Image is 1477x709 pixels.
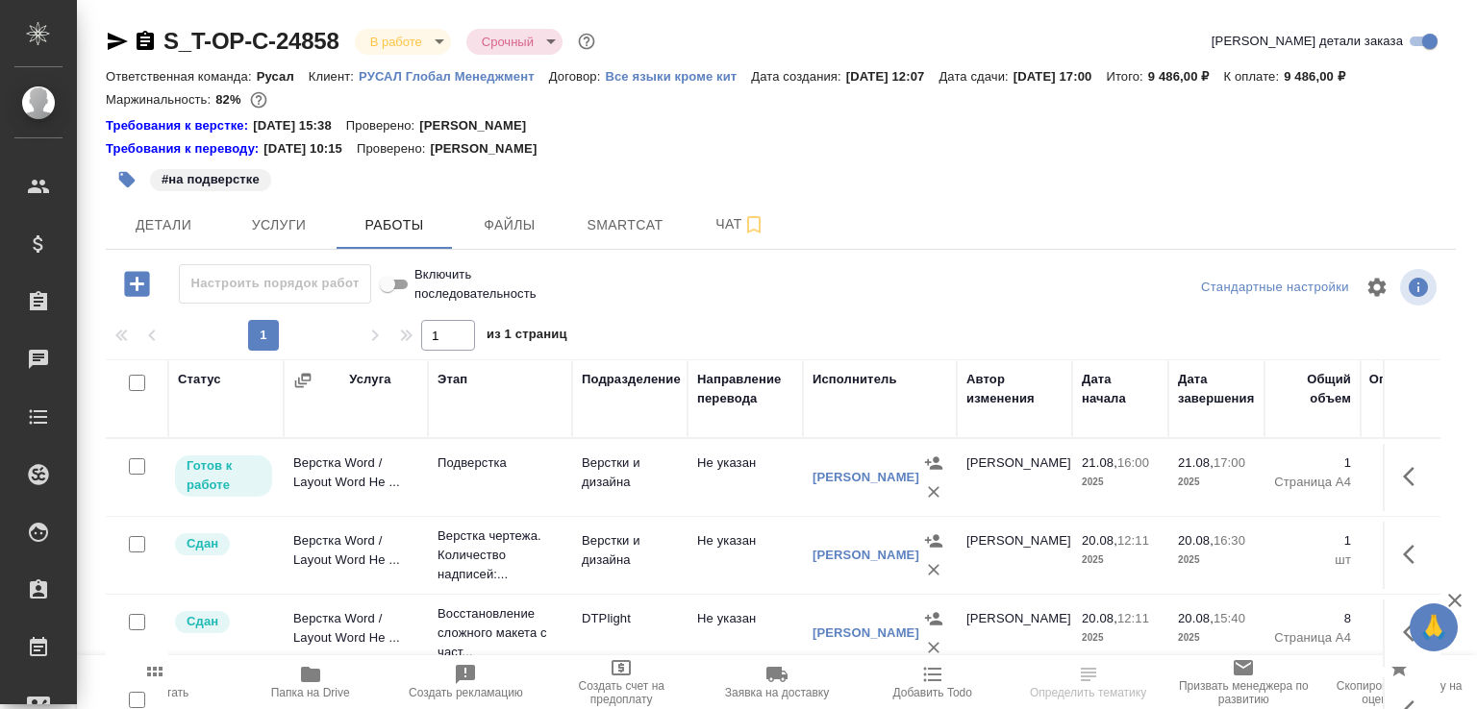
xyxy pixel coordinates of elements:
div: Услуга [349,370,390,389]
p: Страница А4 [1274,473,1351,492]
button: Определить тематику [1011,655,1166,709]
td: Верстка Word / Layout Word Не ... [284,522,428,589]
p: 1 [1370,531,1466,550]
p: [PERSON_NAME] [430,139,551,159]
div: Направление перевода [697,370,793,408]
button: Скопировать ссылку [134,30,157,53]
div: Исполнитель [813,370,897,389]
div: Дата завершения [1178,370,1255,408]
p: 21.08, [1178,455,1214,470]
a: S_T-OP-C-24858 [163,28,339,54]
button: Добавить Todo [855,655,1011,709]
button: Срочный [476,34,539,50]
p: Готов к работе [187,456,261,495]
td: [PERSON_NAME] [957,599,1072,667]
p: 21.08, [1082,455,1117,470]
p: [DATE] 12:07 [846,69,939,84]
button: Сгруппировать [293,371,313,390]
p: Все языки кроме кит [605,69,751,84]
p: Русал [257,69,309,84]
span: Детали [117,213,210,237]
p: К оплате: [1223,69,1284,84]
span: из 1 страниц [487,323,567,351]
button: В работе [364,34,428,50]
span: Создать счет на предоплату [555,679,688,706]
button: Скопировать ссылку для ЯМессенджера [106,30,129,53]
button: Добавить работу [111,264,163,304]
td: [PERSON_NAME] [957,522,1072,589]
span: [PERSON_NAME] детали заказа [1212,32,1403,51]
a: [PERSON_NAME] [813,470,919,484]
span: Создать рекламацию [409,686,523,699]
button: Здесь прячутся важные кнопки [1391,531,1438,577]
p: [DATE] 15:38 [253,116,346,135]
p: 20.08, [1178,611,1214,625]
p: #на подверстке [162,170,260,189]
p: [PERSON_NAME] [419,116,540,135]
span: Призвать менеджера по развитию [1177,679,1310,706]
p: Проверено: [357,139,431,159]
p: Страница А4 [1370,628,1466,648]
button: 1388.00 RUB; [246,87,271,112]
button: Назначить [919,449,948,477]
span: Чат [694,212,787,236]
button: Здесь прячутся важные кнопки [1391,609,1438,655]
button: Доп статусы указывают на важность/срочность заказа [574,29,599,54]
span: Настроить таблицу [1354,264,1400,310]
p: Восстановление сложного макета с част... [438,604,563,662]
span: Определить тематику [1030,686,1146,699]
p: 16:00 [1117,455,1149,470]
td: DTPlight [572,599,688,667]
button: Удалить [919,633,948,662]
p: 8 [1274,609,1351,628]
td: [PERSON_NAME] [957,444,1072,511]
div: Менеджер проверил работу исполнителя, передает ее на следующий этап [173,609,274,635]
td: Верстка Word / Layout Word Не ... [284,599,428,667]
a: Требования к переводу: [106,139,263,159]
p: 82% [215,92,245,107]
div: split button [1196,273,1354,303]
svg: Подписаться [742,213,765,236]
td: Верстки и дизайна [572,522,688,589]
button: Здесь прячутся важные кнопки [1391,453,1438,500]
span: Файлы [463,213,556,237]
span: 🙏 [1417,607,1450,648]
button: Удалить [919,477,948,506]
div: Статус [178,370,221,389]
a: Все языки кроме кит [605,67,751,84]
span: Услуги [233,213,325,237]
p: Итого: [1106,69,1147,84]
p: 8 [1370,609,1466,628]
button: 🙏 [1410,603,1458,651]
button: Создать счет на предоплату [543,655,699,709]
p: 1 [1370,453,1466,473]
p: Договор: [549,69,606,84]
td: Верстка Word / Layout Word Не ... [284,444,428,511]
p: 9 486,00 ₽ [1148,69,1224,84]
div: Подразделение [582,370,681,389]
div: Исполнитель может приступить к работе [173,453,274,499]
div: Общий объем [1274,370,1351,408]
p: Дата сдачи: [939,69,1013,84]
td: Не указан [688,522,803,589]
p: шт [1370,550,1466,570]
p: 2025 [1178,473,1255,492]
div: Автор изменения [966,370,1063,408]
p: Проверено: [346,116,420,135]
span: Добавить Todo [893,686,972,699]
span: Заявка на доставку [725,686,829,699]
div: Оплачиваемый объем [1369,370,1466,408]
p: Страница А4 [1274,628,1351,648]
div: В работе [466,29,563,55]
p: 1 [1274,453,1351,473]
p: 17:00 [1214,455,1245,470]
a: [PERSON_NAME] [813,548,919,562]
p: Маржинальность: [106,92,215,107]
td: Не указан [688,444,803,511]
div: Нажми, чтобы открыть папку с инструкцией [106,139,263,159]
a: Требования к верстке: [106,116,253,135]
button: Назначить [919,604,948,633]
td: Не указан [688,599,803,667]
button: Папка на Drive [233,655,388,709]
p: 2025 [1082,473,1159,492]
